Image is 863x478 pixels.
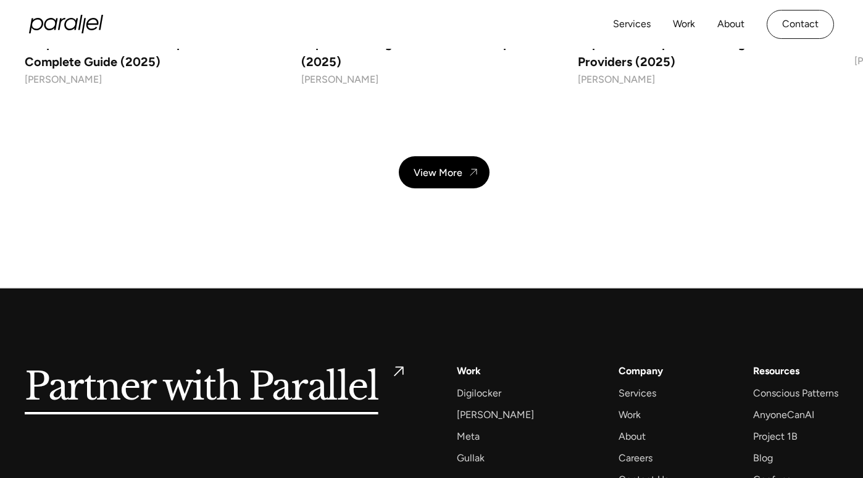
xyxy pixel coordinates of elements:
[25,363,407,413] a: Partner with Parallel
[753,406,814,423] a: AnyoneCanAI
[767,10,834,39] a: Contact
[753,428,798,445] a: Project 1B
[673,15,695,33] a: Work
[399,156,490,188] a: View More
[717,15,744,33] a: About
[457,363,481,379] a: Work
[753,363,799,379] div: Resources
[457,406,534,423] a: [PERSON_NAME]
[619,363,663,379] a: Company
[25,363,378,413] h5: Partner with Parallel
[29,15,103,33] a: home
[457,385,501,401] a: Digilocker
[753,450,773,466] a: Blog
[613,15,651,33] a: Services
[457,450,485,466] a: Gullak
[414,167,462,178] div: View More
[301,34,548,71] h4: Top 10 Branding Services for Startups (2025)
[753,385,838,401] a: Conscious Patterns
[619,450,652,466] a: Careers
[619,385,656,401] a: Services
[578,34,825,71] h4: Top 10 User Experience Design Service Providers (2025)
[619,406,641,423] a: Work
[457,428,480,445] a: Meta
[25,34,272,71] h4: Corporate Website Development: Complete Guide (2025)
[25,71,272,89] div: [PERSON_NAME]
[578,71,825,89] div: [PERSON_NAME]
[619,428,646,445] a: About
[301,71,548,89] div: [PERSON_NAME]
